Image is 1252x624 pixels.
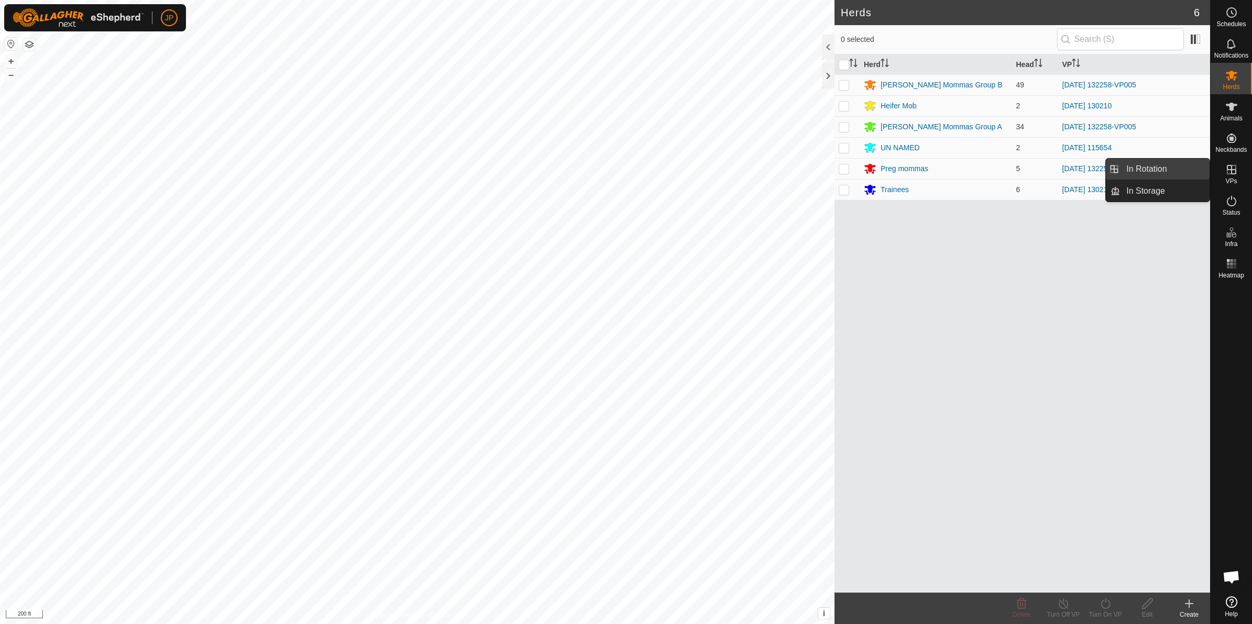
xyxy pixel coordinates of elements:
div: Turn Off VP [1042,610,1084,619]
img: Gallagher Logo [13,8,144,27]
button: Reset Map [5,38,17,50]
th: Head [1012,54,1058,75]
a: [DATE] 132258-VP005 [1062,122,1136,131]
span: VPs [1225,178,1237,184]
th: Herd [860,54,1012,75]
div: [PERSON_NAME] Mommas Group A [881,121,1002,132]
div: Create [1168,610,1210,619]
button: + [5,55,17,68]
div: Edit [1126,610,1168,619]
a: Open chat [1216,561,1247,593]
button: Map Layers [23,38,36,51]
span: 2 [1016,102,1020,110]
h2: Herds [841,6,1194,19]
span: Notifications [1214,52,1248,59]
span: 0 selected [841,34,1057,45]
a: In Rotation [1120,159,1210,180]
a: [DATE] 132258-VP005 [1062,81,1136,89]
span: In Rotation [1126,163,1167,175]
input: Search (S) [1057,28,1184,50]
li: In Rotation [1106,159,1210,180]
p-sorticon: Activate to sort [1072,60,1080,69]
span: Heatmap [1218,272,1244,278]
span: Help [1225,611,1238,617]
a: [DATE] 130210 [1062,102,1112,110]
span: Delete [1013,611,1031,618]
div: Preg mommas [881,163,928,174]
span: Herds [1223,84,1239,90]
div: [PERSON_NAME] Mommas Group B [881,80,1003,91]
a: In Storage [1120,181,1210,202]
span: 6 [1016,185,1020,194]
span: Status [1222,209,1240,216]
a: [DATE] 132258-VP005 [1062,164,1136,173]
p-sorticon: Activate to sort [1034,60,1042,69]
a: Help [1211,592,1252,621]
span: i [823,609,825,618]
span: 49 [1016,81,1025,89]
span: 2 [1016,143,1020,152]
div: Heifer Mob [881,101,916,112]
button: i [818,608,830,619]
a: Contact Us [427,610,458,620]
span: 5 [1016,164,1020,173]
span: In Storage [1126,185,1165,197]
button: – [5,69,17,81]
span: JP [165,13,173,24]
p-sorticon: Activate to sort [881,60,889,69]
a: [DATE] 130210 [1062,185,1112,194]
div: Turn On VP [1084,610,1126,619]
span: 6 [1194,5,1200,20]
span: Animals [1220,115,1243,121]
div: UN NAMED [881,142,920,153]
p-sorticon: Activate to sort [849,60,858,69]
div: Trainees [881,184,909,195]
a: Privacy Policy [376,610,415,620]
th: VP [1058,54,1211,75]
li: In Storage [1106,181,1210,202]
span: Infra [1225,241,1237,247]
span: Neckbands [1215,147,1247,153]
span: 34 [1016,122,1025,131]
span: Schedules [1216,21,1246,27]
a: [DATE] 115654 [1062,143,1112,152]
